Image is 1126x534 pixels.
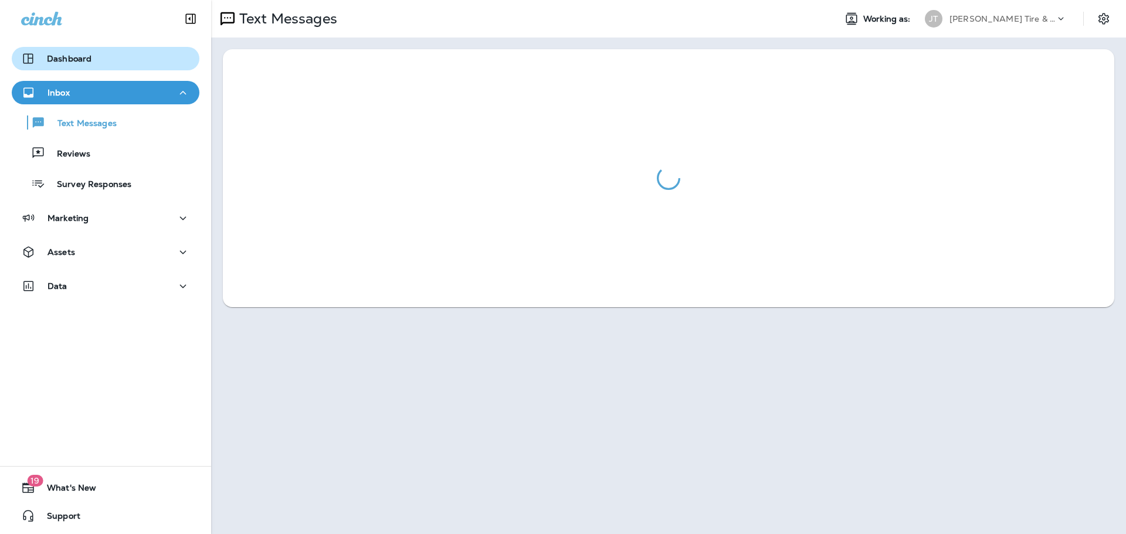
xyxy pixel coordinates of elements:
[12,110,199,135] button: Text Messages
[46,118,117,130] p: Text Messages
[35,511,80,525] span: Support
[45,179,131,191] p: Survey Responses
[45,149,90,160] p: Reviews
[12,171,199,196] button: Survey Responses
[48,281,67,291] p: Data
[235,10,337,28] p: Text Messages
[863,14,913,24] span: Working as:
[12,47,199,70] button: Dashboard
[1093,8,1114,29] button: Settings
[12,504,199,528] button: Support
[48,213,89,223] p: Marketing
[27,475,43,487] span: 19
[12,141,199,165] button: Reviews
[12,206,199,230] button: Marketing
[174,7,207,30] button: Collapse Sidebar
[48,88,70,97] p: Inbox
[12,240,199,264] button: Assets
[949,14,1055,23] p: [PERSON_NAME] Tire & Auto
[925,10,942,28] div: JT
[12,81,199,104] button: Inbox
[47,54,91,63] p: Dashboard
[48,247,75,257] p: Assets
[12,476,199,499] button: 19What's New
[35,483,96,497] span: What's New
[12,274,199,298] button: Data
